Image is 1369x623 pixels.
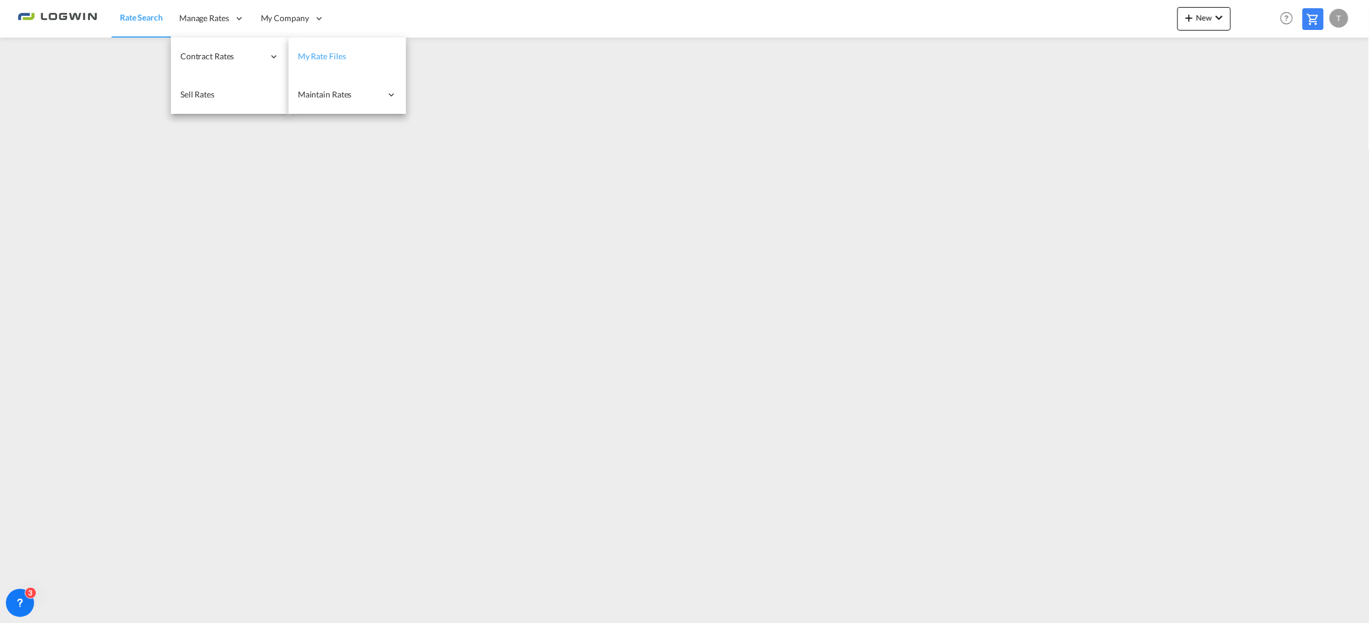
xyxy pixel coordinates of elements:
a: Sell Rates [171,76,288,114]
button: icon-plus 400-fgNewicon-chevron-down [1177,7,1231,31]
div: T [1330,9,1348,28]
span: Maintain Rates [298,89,381,100]
span: My Company [261,12,309,24]
div: Maintain Rates [288,76,406,114]
span: Rate Search [120,12,163,22]
span: Manage Rates [179,12,229,24]
img: 2761ae10d95411efa20a1f5e0282d2d7.png [18,5,97,32]
div: Contract Rates [171,38,288,76]
md-icon: icon-plus 400-fg [1182,11,1196,25]
span: Sell Rates [180,89,214,99]
span: Contract Rates [180,50,264,62]
span: New [1182,13,1226,22]
div: Help [1277,8,1303,29]
span: My Rate Files [298,51,346,61]
md-icon: icon-chevron-down [1212,11,1226,25]
span: Help [1277,8,1297,28]
a: My Rate Files [288,38,406,76]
